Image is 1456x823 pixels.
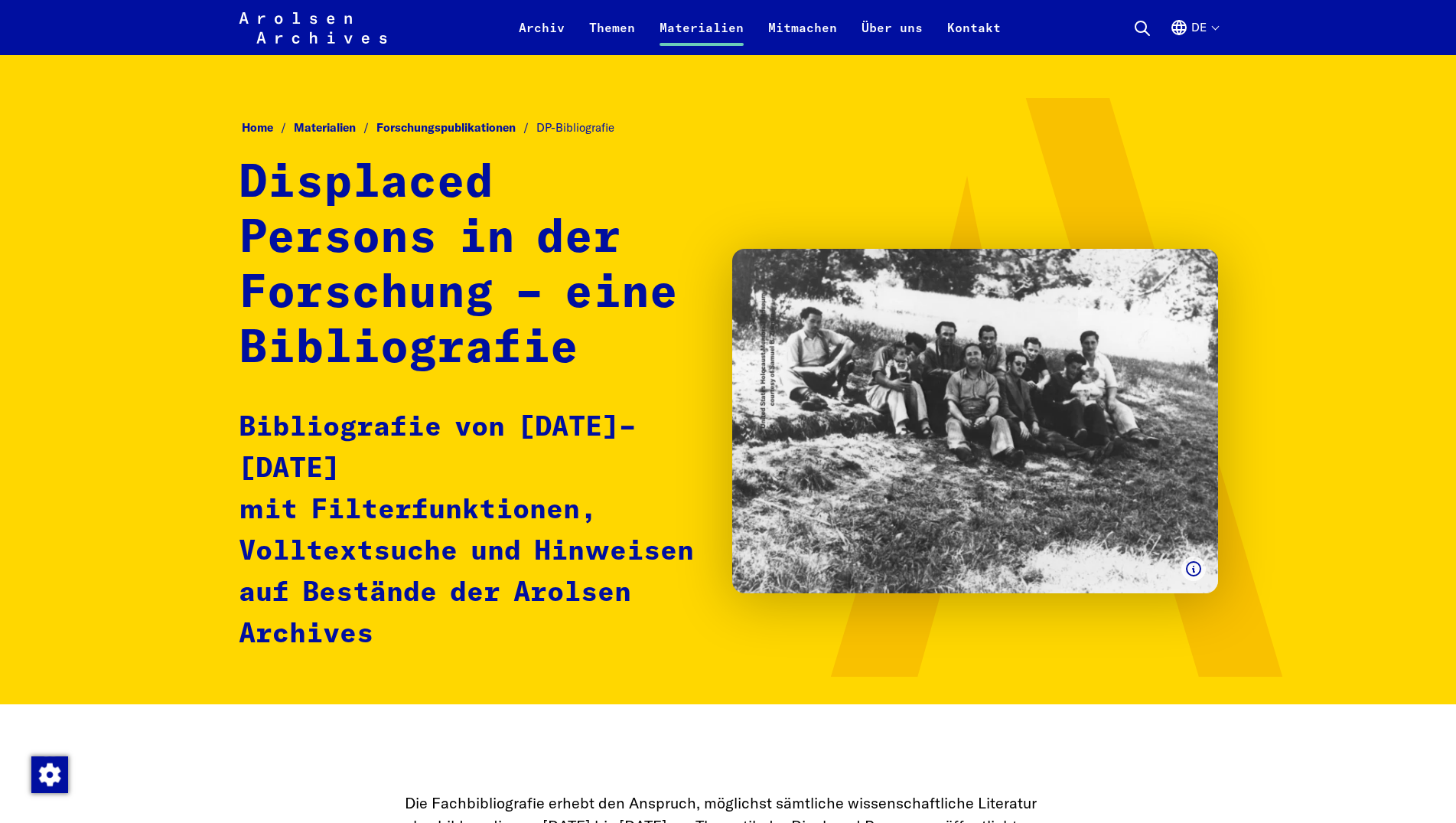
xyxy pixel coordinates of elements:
a: Home [242,120,294,135]
nav: Primär [507,9,1013,46]
a: Materialien [647,18,756,55]
a: Forschungspublikationen [376,120,536,135]
strong: Bibliografie von [DATE]–[DATE] [239,414,636,483]
button: Bildunterschrift anzeigen [1181,557,1206,581]
a: Materialien [294,120,376,135]
button: Deutsch, Sprachauswahl [1170,18,1218,55]
a: Archiv [507,18,577,55]
a: Mitmachen [756,18,849,55]
a: Themen [577,18,647,55]
a: Über uns [849,18,935,55]
img: Zustimmung ändern [31,756,68,793]
a: Kontakt [935,18,1013,55]
p: mit Filterfunktionen, Volltextsuche und Hinweisen auf Bestände der Arolsen Archives [239,407,702,655]
span: DP-Bibliografie [536,120,614,135]
h1: Displaced Persons in der Forschung – eine Bibliografie [239,156,702,377]
nav: Breadcrumb [239,116,1218,140]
